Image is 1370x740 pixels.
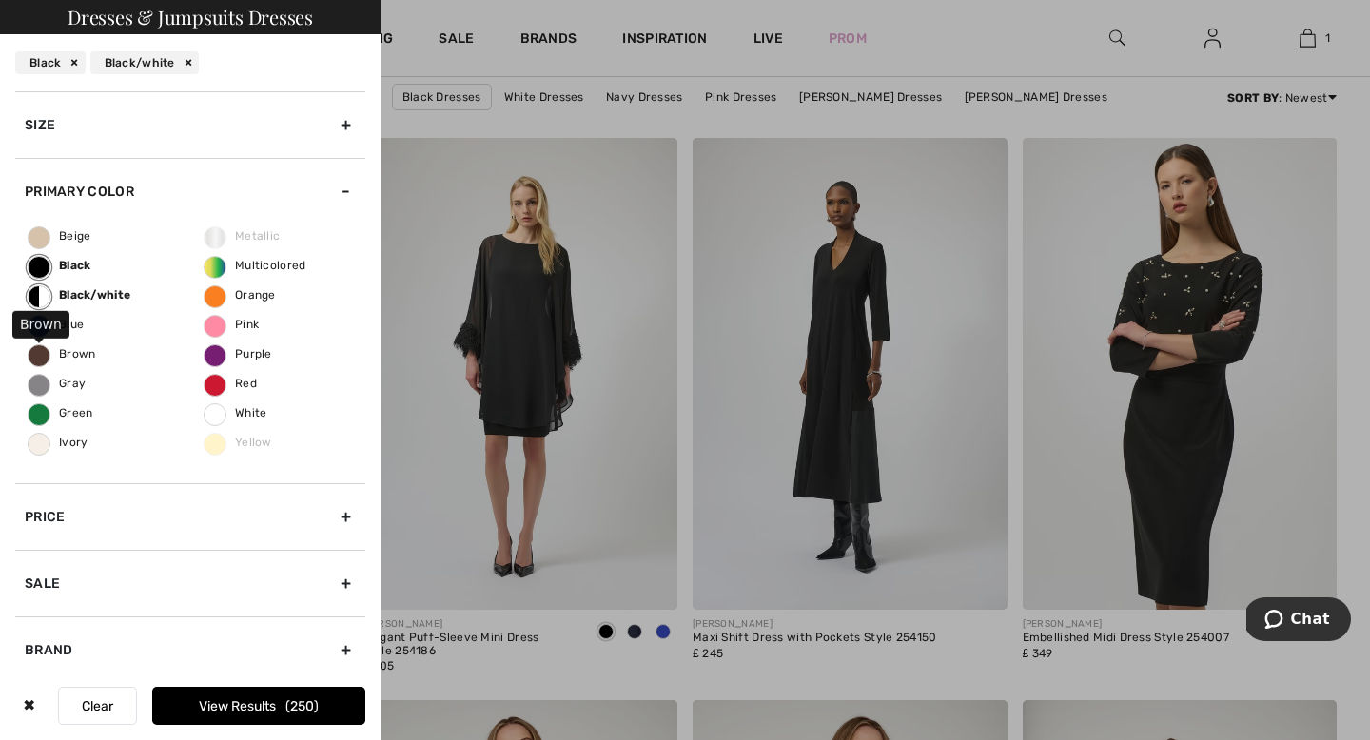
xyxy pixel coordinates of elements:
div: Black/white [90,51,199,74]
div: Brown [12,310,69,338]
span: Brown [29,347,96,360]
div: ✖ [15,687,43,725]
span: Multicolored [205,259,306,272]
span: Orange [205,288,276,302]
div: Black [15,51,86,74]
div: Size [15,91,365,158]
span: Green [29,406,93,419]
span: Ivory [29,436,88,449]
span: Black/white [29,288,130,302]
span: Black [29,259,91,272]
div: Brand [15,616,365,683]
span: Yellow [205,436,272,449]
span: Pink [205,318,259,331]
button: Clear [58,687,137,725]
span: White [205,406,267,419]
span: Red [205,377,257,390]
span: 250 [285,698,319,714]
span: Purple [205,347,272,360]
span: Gray [29,377,86,390]
button: View Results250 [152,687,365,725]
div: Sale [15,550,365,616]
iframe: Opens a widget where you can chat to one of our agents [1246,597,1351,645]
span: Metallic [205,229,280,243]
div: Primary Color [15,158,365,224]
span: Beige [29,229,91,243]
div: Price [15,483,365,550]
